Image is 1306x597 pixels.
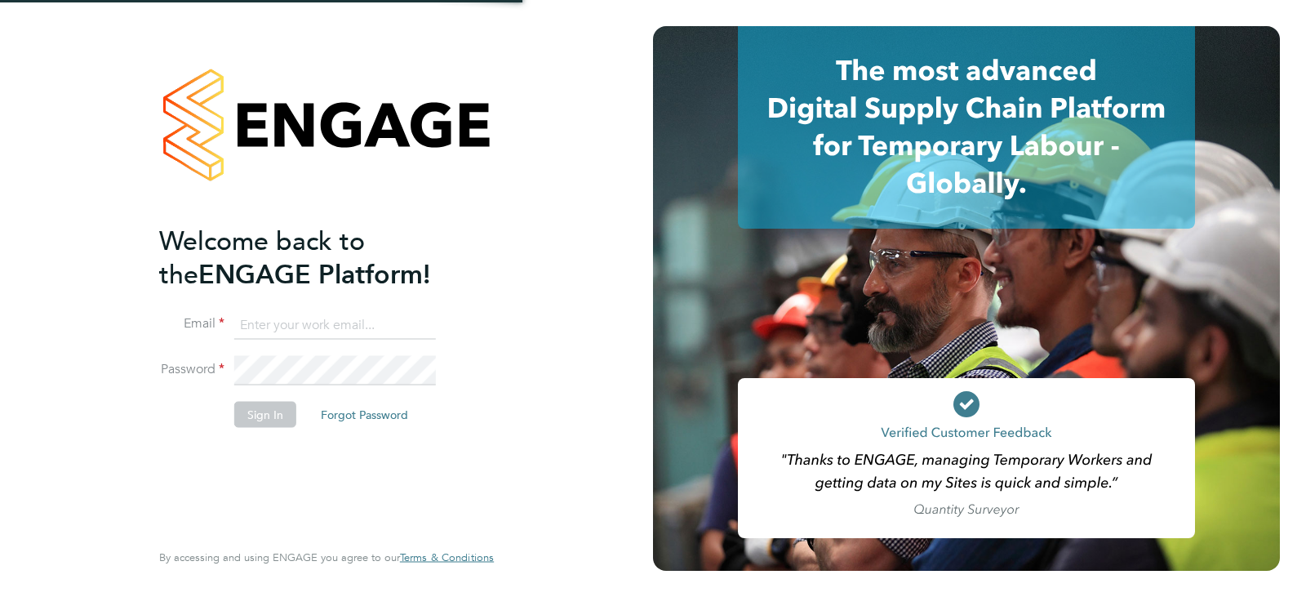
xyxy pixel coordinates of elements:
[159,315,224,332] label: Email
[159,550,494,564] span: By accessing and using ENGAGE you agree to our
[159,361,224,378] label: Password
[400,551,494,564] a: Terms & Conditions
[400,550,494,564] span: Terms & Conditions
[234,310,436,340] input: Enter your work email...
[308,402,421,428] button: Forgot Password
[159,225,365,290] span: Welcome back to the
[234,402,296,428] button: Sign In
[159,224,478,291] h2: ENGAGE Platform!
